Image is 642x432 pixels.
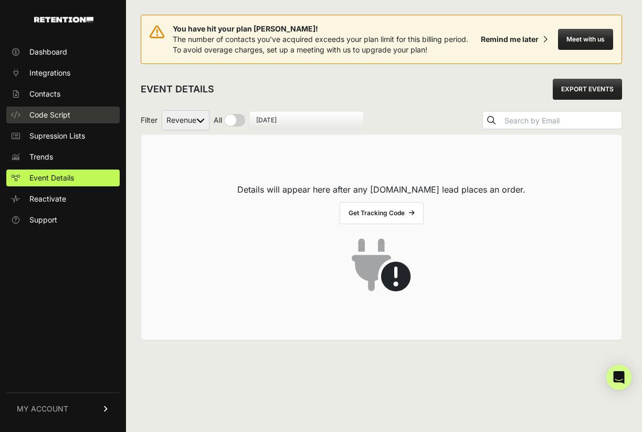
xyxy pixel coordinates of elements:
a: Contacts [6,86,120,102]
span: Dashboard [29,47,67,57]
a: EXPORT EVENTS [553,79,622,100]
span: Integrations [29,68,70,78]
span: Support [29,215,57,225]
span: The number of contacts you've acquired exceeds your plan limit for this billing period. To avoid ... [173,35,468,54]
button: Remind me later [477,30,552,49]
a: Code Script [6,107,120,123]
select: Filter [162,110,209,130]
a: MY ACCOUNT [6,393,120,425]
span: Filter [141,115,157,125]
a: Supression Lists [6,128,120,144]
span: Event Details [29,173,74,183]
span: You have hit your plan [PERSON_NAME]! [173,24,477,34]
span: Trends [29,152,53,162]
p: Details will appear here after any [DOMAIN_NAME] lead places an order. [237,183,525,196]
h2: EVENT DETAILS [141,82,214,97]
a: Event Details [6,170,120,186]
a: Dashboard [6,44,120,60]
span: MY ACCOUNT [17,404,68,414]
div: Open Intercom Messenger [606,365,632,390]
a: Reactivate [6,191,120,207]
span: Contacts [29,89,60,99]
img: Retention.com [34,17,93,23]
a: Get Tracking Code [340,202,424,224]
a: Integrations [6,65,120,81]
span: Supression Lists [29,131,85,141]
span: Code Script [29,110,70,120]
input: Search by Email [502,113,622,128]
a: Trends [6,149,120,165]
span: Reactivate [29,194,66,204]
button: Meet with us [558,29,613,50]
div: Remind me later [481,34,539,45]
a: Support [6,212,120,228]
